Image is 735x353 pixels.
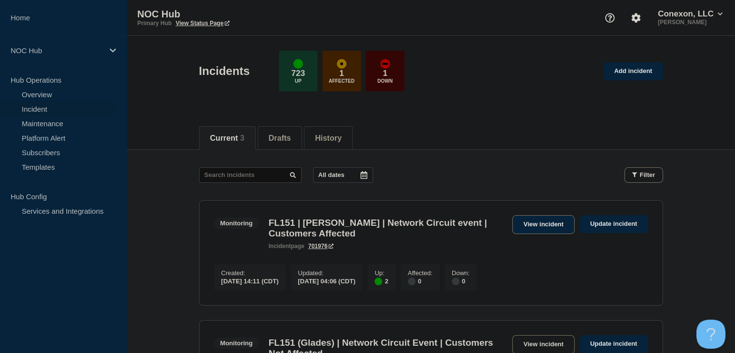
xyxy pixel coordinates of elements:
[512,215,575,234] a: View incident
[221,269,279,277] p: Created :
[452,277,470,285] div: 0
[408,278,416,285] div: disabled
[240,134,245,142] span: 3
[377,78,393,84] p: Down
[293,59,303,69] div: up
[269,243,291,250] span: incident
[656,9,724,19] button: Conexon, LLC
[579,335,648,353] a: Update incident
[221,277,279,285] div: [DATE] 14:11 (CDT)
[199,64,250,78] h1: Incidents
[624,167,663,183] button: Filter
[298,277,355,285] div: [DATE] 04:06 (CDT)
[375,278,382,285] div: up
[383,69,387,78] p: 1
[452,269,470,277] p: Down :
[656,19,724,26] p: [PERSON_NAME]
[626,8,646,28] button: Account settings
[137,20,172,27] p: Primary Hub
[269,134,291,143] button: Drafts
[308,243,333,250] a: 701976
[318,171,345,178] p: All dates
[214,218,259,229] span: Monitoring
[579,215,648,233] a: Update incident
[337,59,346,69] div: affected
[11,46,103,55] p: NOC Hub
[604,62,663,80] a: Add incident
[329,78,354,84] p: Affected
[291,69,305,78] p: 723
[199,167,302,183] input: Search incidents
[315,134,342,143] button: History
[269,218,507,239] h3: FL151 | [PERSON_NAME] | Network Circuit event | Customers Affected
[600,8,620,28] button: Support
[408,269,432,277] p: Affected :
[380,59,390,69] div: down
[408,277,432,285] div: 0
[313,167,373,183] button: All dates
[137,9,331,20] p: NOC Hub
[375,277,388,285] div: 2
[210,134,245,143] button: Current 3
[339,69,344,78] p: 1
[696,320,725,349] iframe: Help Scout Beacon - Open
[214,338,259,349] span: Monitoring
[295,78,302,84] p: Up
[452,278,460,285] div: disabled
[640,171,655,178] span: Filter
[175,20,229,27] a: View Status Page
[375,269,388,277] p: Up :
[269,243,304,250] p: page
[298,269,355,277] p: Updated :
